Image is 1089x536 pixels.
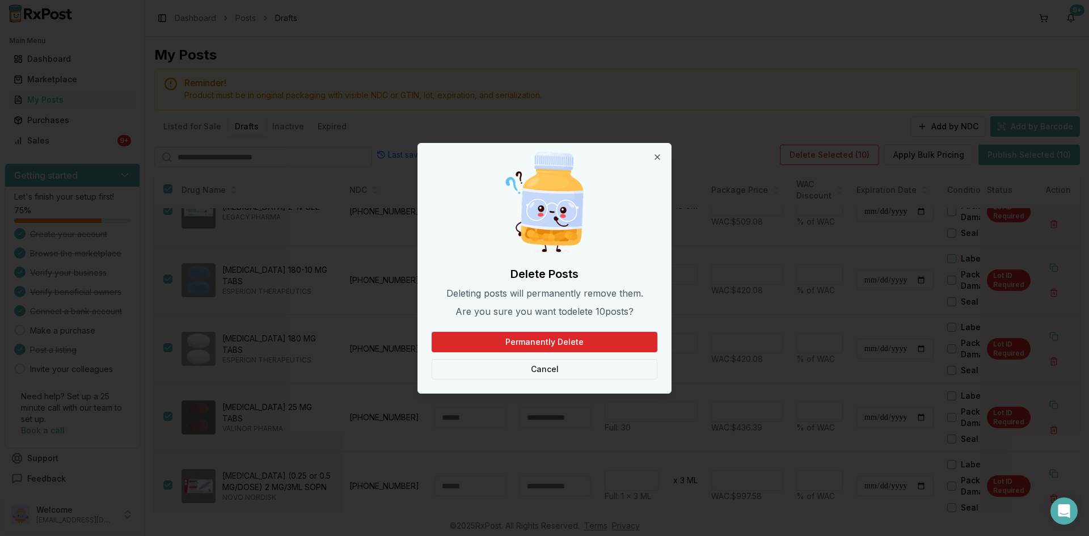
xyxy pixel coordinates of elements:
[432,359,657,379] button: Cancel
[432,286,657,300] p: Deleting posts will permanently remove them.
[432,305,657,318] p: Are you sure you want to delete 10 post s ?
[432,332,657,352] button: Permanently Delete
[432,266,657,282] h2: Delete Posts
[490,148,599,257] img: Curious Pill Bottle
